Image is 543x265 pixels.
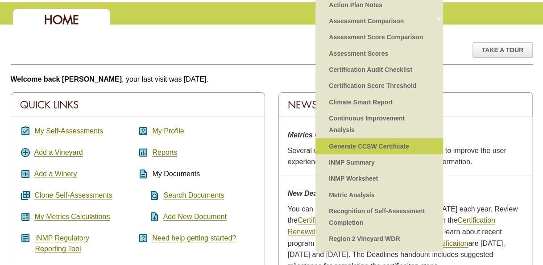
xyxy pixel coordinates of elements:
[324,29,434,45] a: Assessment Score Comparison
[20,233,31,244] i: article
[324,78,434,94] a: Certification Score Threshold
[324,46,434,62] a: Assessment Scores
[288,190,338,197] strong: New Deadlines
[152,170,200,178] span: My Documents
[138,169,149,179] i: description
[11,93,265,117] div: Quick Links
[473,42,533,58] div: Take A Tour
[11,75,122,83] b: Welcome back [PERSON_NAME]
[163,213,227,221] a: Add New Document
[324,170,434,186] a: INMP Worksheet
[152,234,236,242] a: Need help getting started?
[324,94,434,110] a: Climate Smart Report
[34,149,83,157] a: Add a Vineyard
[20,126,31,137] i: assignment_turned_in
[279,93,532,117] div: News
[324,62,434,78] a: Certification Audit Checklist
[34,170,77,178] a: Add a Winery
[35,234,90,253] a: INMP RegulatoryReporting Tool
[324,110,434,138] a: Continuous Improvement Analysis
[324,13,434,29] a: Assessment Comparison
[20,169,31,179] i: add_box
[138,126,149,137] i: account_box
[34,213,110,221] a: My Metrics Calculations
[288,131,368,139] strong: Metrics Center Updates
[138,190,160,201] i: find_in_page
[324,154,434,170] a: INMP Summary
[324,138,434,154] a: Generate CCSW Certificate
[152,149,177,157] a: Reports
[34,191,112,199] a: Clone Self-Assessments
[20,190,31,201] i: queue
[324,231,434,247] a: Region 2 Vineyard WDR
[152,127,184,135] a: My Profile
[138,211,160,222] i: note_add
[288,216,495,236] a: Certification Renewal Webinar
[324,187,434,203] a: Metric Analysis
[436,17,441,25] span: »
[288,147,506,166] span: Several updates were made to the metrics center to improve the user experience and remove under-u...
[138,147,149,158] i: assessment
[20,211,31,222] i: calculate
[34,127,103,135] a: My Self-Assessments
[11,74,533,85] p: , your last visit was [DATE].
[163,191,224,199] a: Search Documents
[44,12,79,28] span: Home
[20,147,31,158] i: add_circle
[138,233,149,244] i: help_center
[298,216,385,224] a: Certification Renewal Steps
[324,203,434,231] a: Recognition of Self-Assessment Completion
